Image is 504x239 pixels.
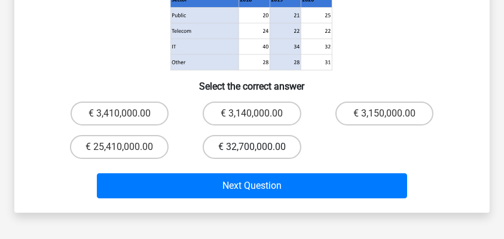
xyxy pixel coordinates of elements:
[70,135,169,159] label: € 25,410,000.00
[97,173,407,198] button: Next Question
[203,135,301,159] label: € 32,700,000.00
[335,102,434,125] label: € 3,150,000.00
[71,102,169,125] label: € 3,410,000.00
[203,102,301,125] label: € 3,140,000.00
[33,71,471,92] h6: Select the correct answer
